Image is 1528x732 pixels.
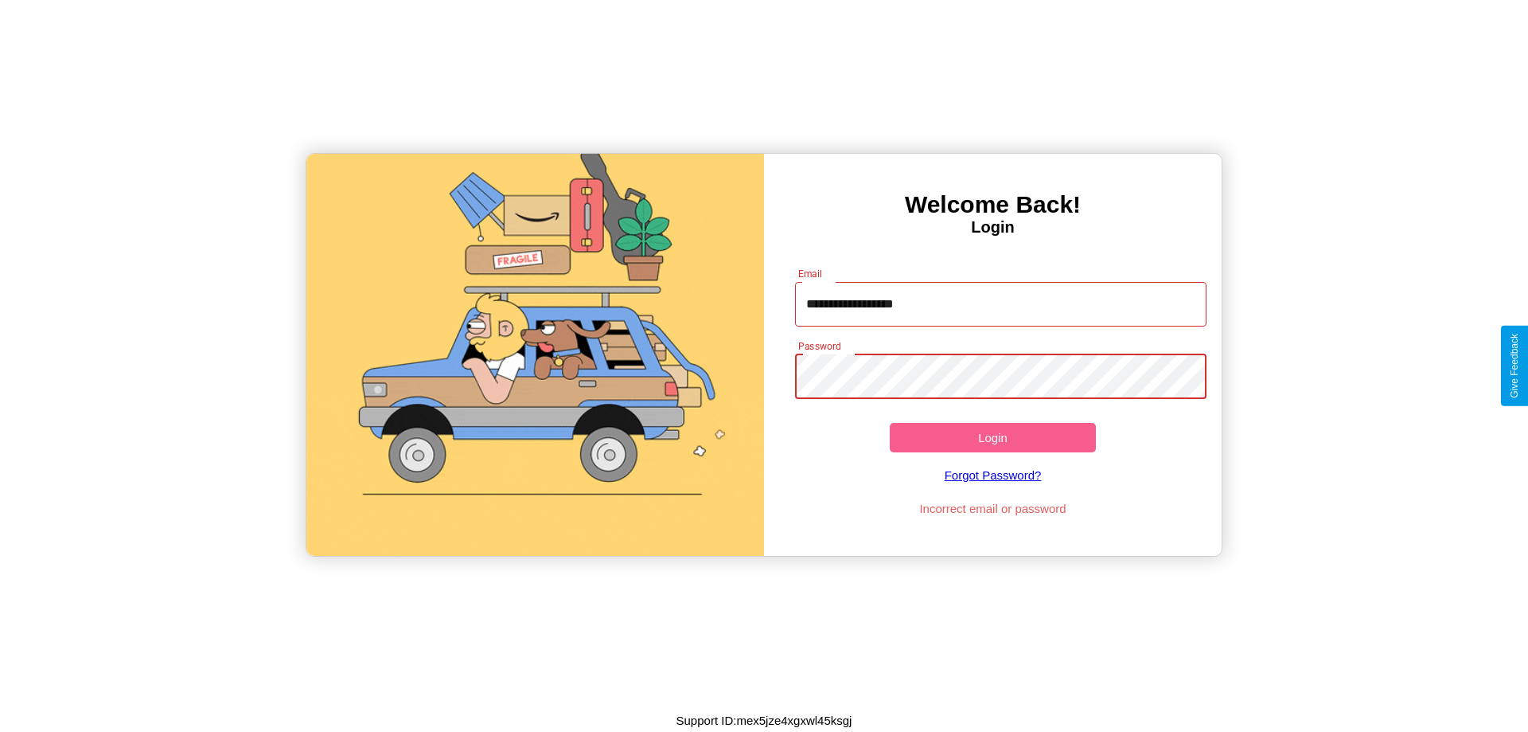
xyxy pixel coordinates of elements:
h4: Login [764,218,1222,237]
button: Login [890,423,1096,452]
a: Forgot Password? [787,452,1199,498]
h3: Welcome Back! [764,191,1222,218]
p: Incorrect email or password [787,498,1199,519]
div: Give Feedback [1509,334,1520,398]
label: Email [798,267,823,280]
p: Support ID: mex5jze4xgxwl45ksgj [676,710,852,731]
label: Password [798,339,840,353]
img: gif [306,154,764,556]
